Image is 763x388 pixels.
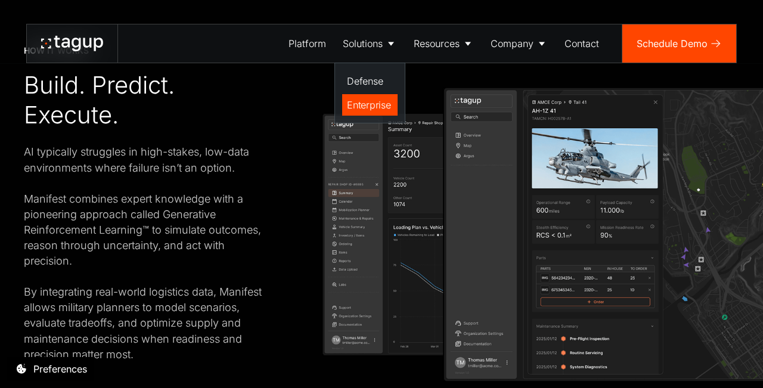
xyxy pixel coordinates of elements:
div: Schedule Demo [637,36,708,51]
a: Resources [405,24,482,63]
div: Resources [414,36,460,51]
div: Defense [347,74,393,88]
a: Enterprise [342,94,398,116]
div: Build. Predict. Execute. [24,70,274,130]
div: Company [491,36,534,51]
div: Preferences [33,362,87,376]
div: Platform [289,36,326,51]
a: Contact [556,24,607,63]
div: Contact [565,36,599,51]
a: Company [482,24,556,63]
a: Solutions [334,24,405,63]
a: Defense [342,70,398,92]
a: Schedule Demo [622,24,736,63]
div: AI typically struggles in high-stakes, low-data environments where failure isn’t an option. ‍ Man... [24,144,274,362]
div: Solutions [343,36,383,51]
div: Enterprise [347,98,393,112]
a: Platform [280,24,334,63]
nav: Solutions [334,63,405,123]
